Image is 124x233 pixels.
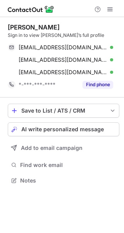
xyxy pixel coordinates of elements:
[21,126,104,132] span: AI write personalized message
[19,44,107,51] span: [EMAIL_ADDRESS][DOMAIN_NAME]
[8,122,119,136] button: AI write personalized message
[20,162,116,169] span: Find work email
[8,23,60,31] div: [PERSON_NAME]
[8,141,119,155] button: Add to email campaign
[21,145,83,151] span: Add to email campaign
[8,104,119,118] button: save-profile-one-click
[83,81,113,89] button: Reveal Button
[8,5,54,14] img: ContactOut v5.3.10
[19,56,107,63] span: [EMAIL_ADDRESS][DOMAIN_NAME]
[8,160,119,170] button: Find work email
[8,175,119,186] button: Notes
[21,108,106,114] div: Save to List / ATS / CRM
[8,32,119,39] div: Sign in to view [PERSON_NAME]’s full profile
[20,177,116,184] span: Notes
[19,69,107,76] span: [EMAIL_ADDRESS][DOMAIN_NAME]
